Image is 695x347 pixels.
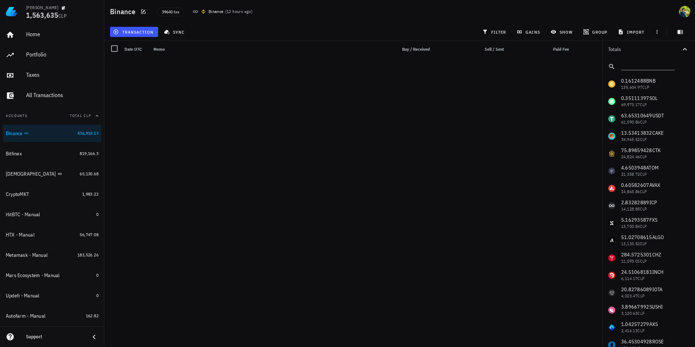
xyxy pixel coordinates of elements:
[96,212,98,217] span: 0
[3,206,101,223] a: HitBTC - Manual 0
[6,313,45,319] div: Autofarm - Manual
[122,41,151,58] div: Date UTC
[6,6,17,17] img: LedgiFi
[552,29,573,35] span: show
[3,107,101,125] button: AccountsTotal CLP
[402,46,430,52] span: Buy / Received
[82,191,98,197] span: 1,983.22
[6,151,22,157] div: Bitfinex
[162,8,179,16] span: 39640 txs
[460,41,507,58] div: Sell / Sent
[485,46,504,52] span: Sell / Sent
[86,313,98,318] span: 162.82
[3,165,101,183] a: [DEMOGRAPHIC_DATA] 65,130.68
[165,29,185,35] span: sync
[6,272,60,279] div: Mars Ecosystem - Manual
[553,46,569,52] span: Paid Fee
[3,267,101,284] a: Mars Ecosystem - Manual 0
[6,293,39,299] div: Updefi - Manual
[125,46,142,52] span: Date UTC
[80,171,98,176] span: 65,130.68
[110,6,138,17] h1: Binance
[227,9,251,14] span: 12 hours ago
[26,71,98,78] div: Taxes
[70,113,91,118] span: Total CLP
[514,27,544,37] button: gains
[3,125,101,142] a: Binance 436,918.13
[547,27,577,37] button: show
[110,27,158,37] button: transaction
[225,8,253,15] span: ( )
[26,5,58,11] div: [PERSON_NAME]
[26,92,98,99] div: All Transactions
[77,130,98,136] span: 436,918.13
[602,41,695,58] button: Totals
[679,6,691,17] div: avatar
[387,41,433,58] div: Buy / Received
[26,334,84,340] div: Support
[3,145,101,162] a: Bitfinex 819,166.3
[26,51,98,58] div: Portfolio
[6,130,23,137] div: Binance
[153,46,165,52] span: Memo
[3,287,101,304] a: Updefi - Manual 0
[585,29,607,35] span: group
[80,232,98,237] span: 56,747.08
[3,226,101,243] a: HTX - Manual 56,747.08
[3,67,101,84] a: Taxes
[3,46,101,64] a: Portfolio
[3,307,101,325] a: Autofarm - Manual 162.82
[619,29,645,35] span: import
[6,232,34,238] div: HTX - Manual
[3,246,101,264] a: Metamask - Manual 183,526.26
[6,171,56,177] div: [DEMOGRAPHIC_DATA]
[80,151,98,156] span: 819,166.3
[161,27,189,37] button: sync
[96,272,98,278] span: 0
[484,29,506,35] span: filter
[3,87,101,104] a: All Transactions
[615,27,649,37] button: import
[6,212,40,218] div: HitBTC - Manual
[6,191,29,197] div: CryptoMKT
[77,252,98,258] span: 183,526.26
[26,31,98,38] div: Home
[580,27,612,37] button: group
[3,185,101,203] a: CryptoMKT 1,983.22
[608,47,681,52] div: Totals
[479,27,510,37] button: filter
[26,10,58,20] span: 1,563,635
[3,26,101,43] a: Home
[520,41,572,58] div: Paid Fee
[6,252,47,258] div: Metamask - Manual
[151,41,387,58] div: Memo
[114,29,153,35] span: transaction
[58,13,67,19] span: CLP
[518,29,540,35] span: gains
[208,8,224,15] div: Binance
[96,293,98,298] span: 0
[201,9,206,14] img: 270.png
